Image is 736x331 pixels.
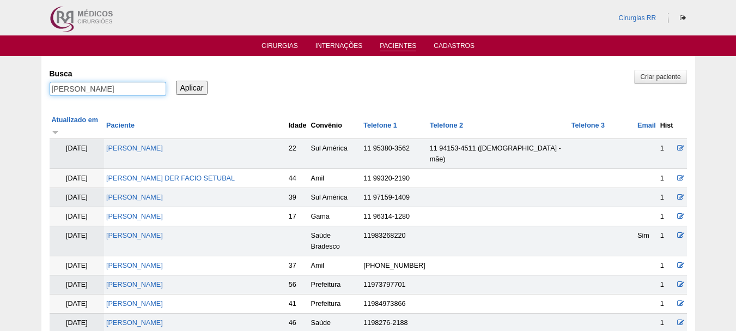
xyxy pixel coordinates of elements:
[658,226,676,256] td: 1
[287,256,309,275] td: 37
[50,139,105,169] td: [DATE]
[50,82,166,96] input: Digite os termos que você deseja procurar.
[428,139,569,169] td: 11 94153-4511 ([DEMOGRAPHIC_DATA] - mãe)
[658,275,676,294] td: 1
[50,256,105,275] td: [DATE]
[309,169,362,188] td: Amil
[309,139,362,169] td: Sul América
[287,112,309,139] th: Idade
[309,207,362,226] td: Gama
[106,262,163,269] a: [PERSON_NAME]
[658,207,676,226] td: 1
[361,275,427,294] td: 11973797701
[434,42,475,53] a: Cadastros
[658,188,676,207] td: 1
[658,256,676,275] td: 1
[50,188,105,207] td: [DATE]
[287,169,309,188] td: 44
[106,122,135,129] a: Paciente
[50,169,105,188] td: [DATE]
[106,174,235,182] a: [PERSON_NAME] DER FACIO SETUBAL
[658,294,676,314] td: 1
[309,275,362,294] td: Prefeitura
[50,207,105,226] td: [DATE]
[287,294,309,314] td: 41
[380,42,416,51] a: Pacientes
[658,169,676,188] td: 1
[309,112,362,139] th: Convênio
[361,207,427,226] td: 11 96314-1280
[106,194,163,201] a: [PERSON_NAME]
[658,112,676,139] th: Hist
[50,275,105,294] td: [DATE]
[287,188,309,207] td: 39
[176,81,208,95] input: Aplicar
[52,116,98,135] a: Atualizado em
[637,122,656,129] a: Email
[106,232,163,239] a: [PERSON_NAME]
[571,122,605,129] a: Telefone 3
[361,294,427,314] td: 11984973866
[361,139,427,169] td: 11 95380-3562
[261,42,298,53] a: Cirurgias
[658,139,676,169] td: 1
[680,15,686,21] i: Sair
[287,275,309,294] td: 56
[309,256,362,275] td: Amil
[618,14,656,22] a: Cirurgias RR
[361,226,427,256] td: 11983268220
[361,188,427,207] td: 11 97159-1409
[50,294,105,314] td: [DATE]
[50,68,166,79] label: Busca
[363,122,397,129] a: Telefone 1
[361,256,427,275] td: [PHONE_NUMBER]
[430,122,463,129] a: Telefone 2
[635,226,658,256] td: Sim
[361,169,427,188] td: 11 99320-2190
[634,70,686,84] a: Criar paciente
[287,139,309,169] td: 22
[106,300,163,308] a: [PERSON_NAME]
[309,226,362,256] td: Saúde Bradesco
[106,281,163,288] a: [PERSON_NAME]
[309,188,362,207] td: Sul América
[106,319,163,327] a: [PERSON_NAME]
[52,128,59,135] img: ordem crescente
[315,42,363,53] a: Internações
[287,207,309,226] td: 17
[309,294,362,314] td: Prefeitura
[106,213,163,220] a: [PERSON_NAME]
[106,145,163,152] a: [PERSON_NAME]
[50,226,105,256] td: [DATE]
